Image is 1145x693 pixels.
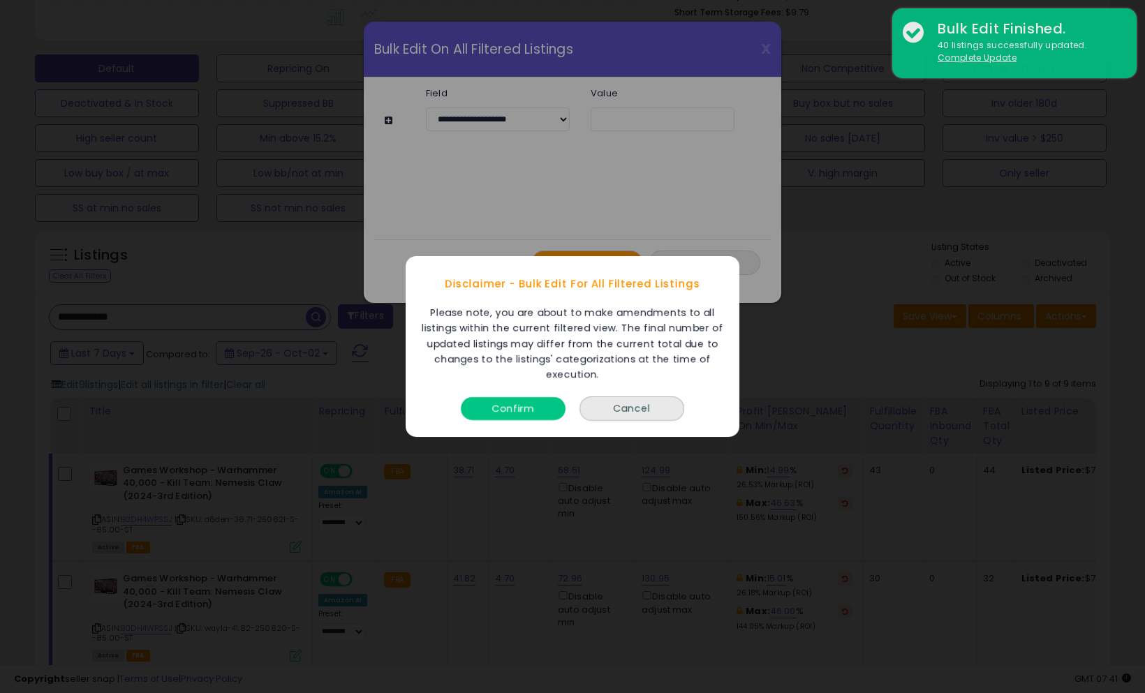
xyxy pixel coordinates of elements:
[579,396,684,421] button: Cancel
[406,263,739,305] div: Disclaimer - Bulk Edit For All Filtered Listings
[927,39,1126,65] div: 40 listings successfully updated.
[927,19,1126,39] div: Bulk Edit Finished.
[938,52,1017,64] u: Complete Update
[461,397,566,420] button: Confirm
[413,305,732,382] div: Please note, you are about to make amendments to all listings within the current filtered view. T...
